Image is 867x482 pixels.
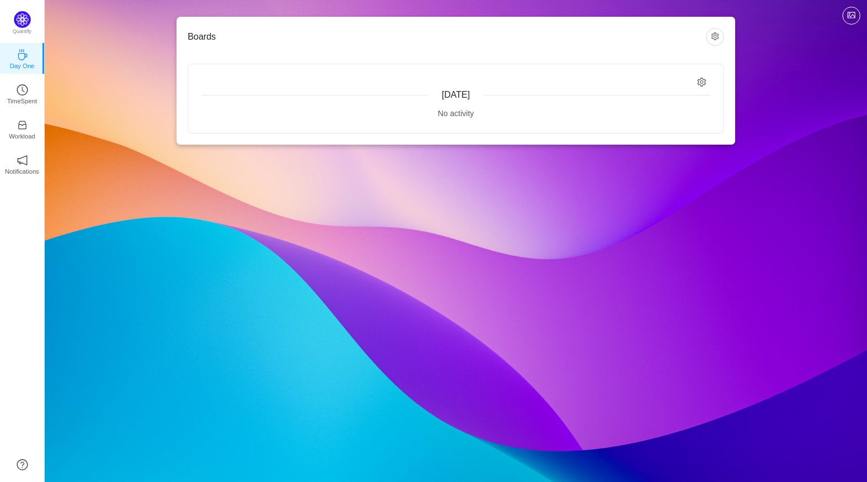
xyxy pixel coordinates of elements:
div: No activity [202,108,710,120]
p: Quantify [13,28,32,36]
p: TimeSpent [7,96,37,106]
img: Quantify [14,11,31,28]
p: Workload [9,131,35,141]
span: [DATE] [442,90,470,99]
a: icon: notificationNotifications [17,158,28,169]
p: Notifications [5,166,39,176]
a: icon: inboxWorkload [17,123,28,134]
i: icon: clock-circle [17,84,28,96]
i: icon: inbox [17,120,28,131]
i: icon: notification [17,155,28,166]
i: icon: coffee [17,49,28,60]
button: icon: setting [706,28,724,46]
a: icon: coffeeDay One [17,53,28,64]
p: Day One [9,61,34,71]
i: icon: setting [697,78,707,87]
button: icon: picture [842,7,860,25]
a: icon: question-circle [17,459,28,470]
h3: Boards [188,31,706,42]
a: icon: clock-circleTimeSpent [17,88,28,99]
